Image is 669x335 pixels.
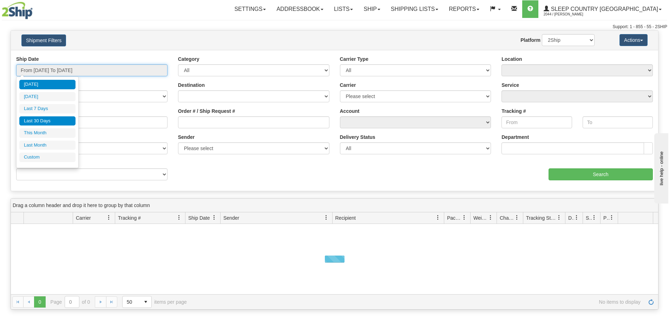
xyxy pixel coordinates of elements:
[178,108,235,115] label: Order # / Ship Request #
[335,214,356,221] span: Recipient
[178,134,195,141] label: Sender
[619,34,648,46] button: Actions
[645,296,657,308] a: Refresh
[586,214,592,221] span: Shipment Issues
[432,212,444,224] a: Recipient filter column settings
[34,296,45,308] span: Page 0
[223,214,239,221] span: Sender
[197,299,641,305] span: No items to display
[340,134,375,141] label: Delivery Status
[320,212,332,224] a: Sender filter column settings
[444,0,485,18] a: Reports
[127,298,136,305] span: 50
[653,131,668,203] iframe: chat widget
[340,56,368,63] label: Carrier Type
[588,212,600,224] a: Shipment Issues filter column settings
[571,212,583,224] a: Delivery Status filter column settings
[458,212,470,224] a: Packages filter column settings
[501,56,522,63] label: Location
[473,214,488,221] span: Weight
[229,0,271,18] a: Settings
[340,82,356,89] label: Carrier
[11,199,658,212] div: grid grouping header
[19,141,76,150] li: Last Month
[2,24,667,30] div: Support: 1 - 855 - 55 - 2SHIP
[447,214,462,221] span: Packages
[140,296,151,308] span: select
[76,214,91,221] span: Carrier
[500,214,514,221] span: Charge
[2,2,33,19] img: logo2044.jpg
[21,34,66,46] button: Shipment Filters
[188,214,210,221] span: Ship Date
[526,214,557,221] span: Tracking Status
[583,116,653,128] input: To
[19,128,76,138] li: This Month
[485,212,497,224] a: Weight filter column settings
[606,212,618,224] a: Pickup Status filter column settings
[19,92,76,102] li: [DATE]
[501,82,519,89] label: Service
[549,6,658,12] span: Sleep Country [GEOGRAPHIC_DATA]
[538,0,667,18] a: Sleep Country [GEOGRAPHIC_DATA] 2044 / [PERSON_NAME]
[178,56,199,63] label: Category
[19,104,76,114] li: Last 7 Days
[173,212,185,224] a: Tracking # filter column settings
[122,296,152,308] span: Page sizes drop down
[520,37,540,44] label: Platform
[16,56,39,63] label: Ship Date
[358,0,385,18] a: Ship
[122,296,187,308] span: items per page
[544,11,596,18] span: 2044 / [PERSON_NAME]
[553,212,565,224] a: Tracking Status filter column settings
[208,212,220,224] a: Ship Date filter column settings
[329,0,358,18] a: Lists
[340,108,360,115] label: Account
[51,296,90,308] span: Page of 0
[603,214,609,221] span: Pickup Status
[5,6,65,11] div: live help - online
[549,168,653,180] input: Search
[103,212,115,224] a: Carrier filter column settings
[501,116,572,128] input: From
[501,134,529,141] label: Department
[19,153,76,162] li: Custom
[511,212,523,224] a: Charge filter column settings
[568,214,574,221] span: Delivery Status
[19,116,76,126] li: Last 30 Days
[178,82,205,89] label: Destination
[386,0,444,18] a: Shipping lists
[501,108,526,115] label: Tracking #
[118,214,141,221] span: Tracking #
[19,80,76,89] li: [DATE]
[271,0,329,18] a: Addressbook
